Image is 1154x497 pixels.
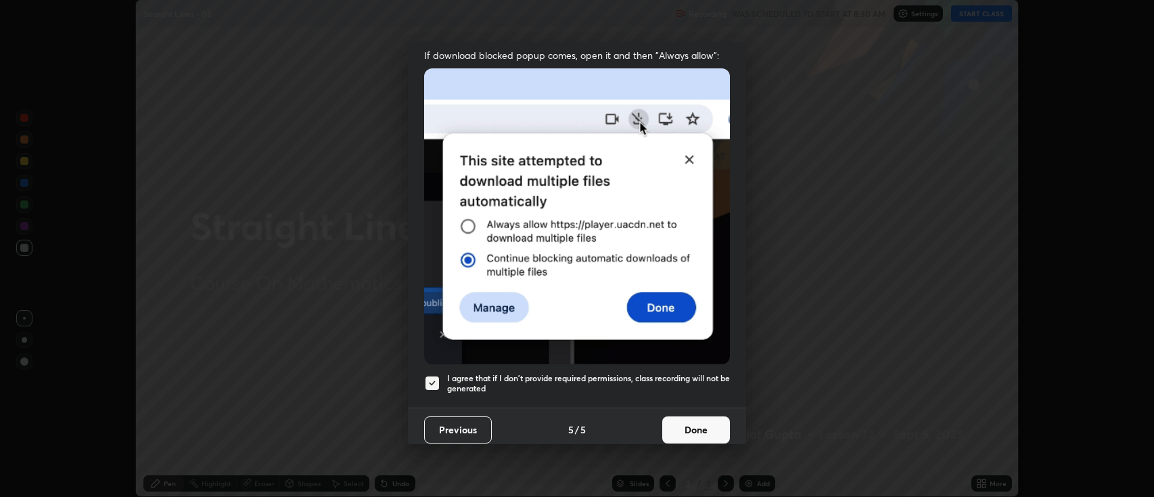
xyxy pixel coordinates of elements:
img: downloads-permission-blocked.gif [424,68,730,364]
h4: 5 [568,423,574,437]
span: If download blocked popup comes, open it and then "Always allow": [424,49,730,62]
h4: / [575,423,579,437]
button: Previous [424,416,492,444]
h4: 5 [580,423,586,437]
button: Done [662,416,730,444]
h5: I agree that if I don't provide required permissions, class recording will not be generated [447,373,730,394]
